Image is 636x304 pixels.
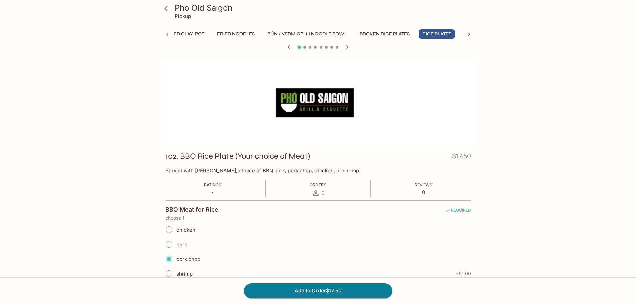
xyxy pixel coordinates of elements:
h3: Pho Old Saigon [175,3,473,13]
h4: BBQ Meat for Rice [165,206,218,213]
span: pork [176,241,187,248]
span: shrimp [176,271,193,277]
span: 0 [321,190,324,196]
h3: 102. BBQ Rice Plate (Your choice of Meat) [165,151,310,161]
h4: $17.50 [452,151,471,164]
p: - [204,189,221,195]
span: Orders [310,182,326,187]
p: Pickup [175,13,191,19]
button: Fried Noodles [213,29,258,39]
span: chicken [176,227,195,233]
p: choose 1 [165,215,471,221]
span: Reviews [415,182,432,187]
div: 102. BBQ Rice Plate (Your choice of Meat) [161,58,476,146]
p: 0 [415,189,432,195]
span: pork chop [176,256,200,262]
button: Bún / Vermicelli Noodle Bowl [264,29,351,39]
button: Broken Rice Plates [356,29,413,39]
span: REQUIRED [445,208,471,215]
button: Add to Order$17.50 [244,283,392,298]
span: Ratings [204,182,221,187]
span: + $1.00 [456,271,471,276]
button: Simmered Clay-Pot [151,29,208,39]
button: Sides [460,29,490,39]
p: Served with [PERSON_NAME], choice of BBQ pork, pork chop, chicken, or shrimp. [165,167,471,174]
button: Rice Plates [419,29,455,39]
